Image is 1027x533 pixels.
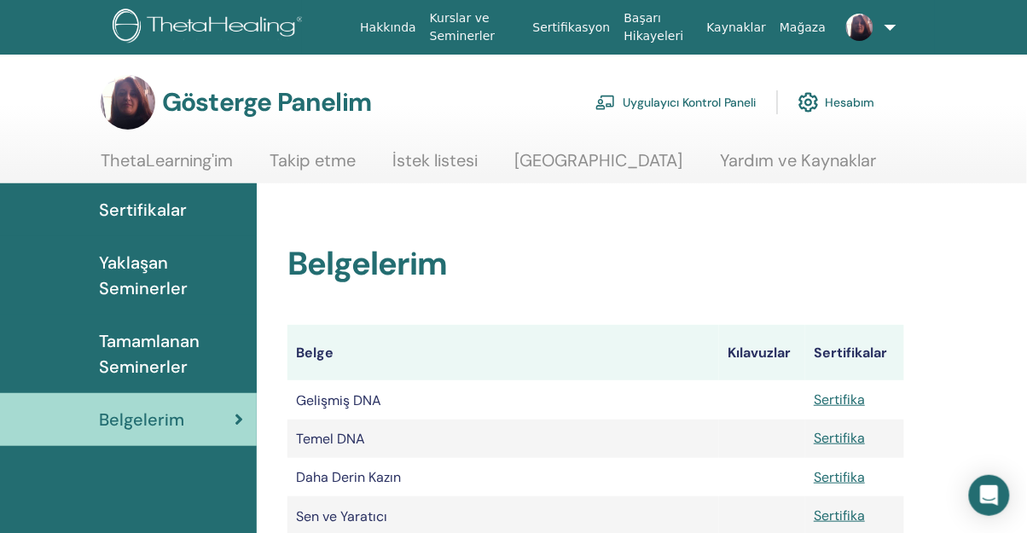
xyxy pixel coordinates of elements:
font: Kurslar ve Seminerler [430,11,496,43]
font: Daha Derin Kazın [296,468,401,486]
a: Uygulayıcı Kontrol Paneli [595,84,757,121]
font: Belgelerim [287,242,447,285]
font: Kaynaklar [707,20,767,34]
font: Sen ve Yaratıcı [296,507,387,525]
font: Tamamlanan Seminerler [99,330,200,378]
font: Belgelerim [99,408,184,431]
font: Gösterge Panelim [162,85,371,119]
font: Gelişmiş DNA [296,391,381,409]
font: Uygulayıcı Kontrol Paneli [623,96,757,111]
img: logo.png [113,9,309,47]
font: İstek listesi [393,149,479,171]
a: Sertifika [814,391,865,408]
a: Sertifika [814,507,865,524]
a: Kurslar ve Seminerler [423,3,526,52]
font: Mağaza [780,20,826,34]
img: cog.svg [798,88,819,117]
font: Sertifikalar [99,199,187,221]
font: Başarı Hikayeleri [624,11,684,43]
img: default.jpg [846,14,873,41]
font: Sertifikasyon [533,20,611,34]
font: Kılavuzlar [728,344,791,362]
img: default.jpg [101,75,155,130]
font: Takip etme [270,149,356,171]
a: Sertifikasyon [526,12,618,43]
font: Yaklaşan Seminerler [99,252,188,299]
font: Hesabım [826,96,875,111]
a: Hesabım [798,84,875,121]
a: Takip etme [270,150,356,183]
a: Mağaza [773,12,833,43]
a: Sertifika [814,429,865,447]
font: Hakkında [360,20,416,34]
a: Yardım ve Kaynaklar [720,150,877,183]
a: ThetaLearning'im [101,150,233,183]
a: Sertifika [814,468,865,486]
font: Sertifikalar [814,344,887,362]
a: [GEOGRAPHIC_DATA] [515,150,683,183]
a: İstek listesi [393,150,479,183]
font: Belge [296,344,334,362]
a: Başarı Hikayeleri [618,3,700,52]
img: chalkboard-teacher.svg [595,95,616,110]
font: ThetaLearning'im [101,149,233,171]
a: Kaynaklar [700,12,774,43]
font: [GEOGRAPHIC_DATA] [515,149,683,171]
div: Open Intercom Messenger [969,475,1010,516]
a: Hakkında [353,12,423,43]
font: Temel DNA [296,430,365,448]
font: Yardım ve Kaynaklar [720,149,877,171]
